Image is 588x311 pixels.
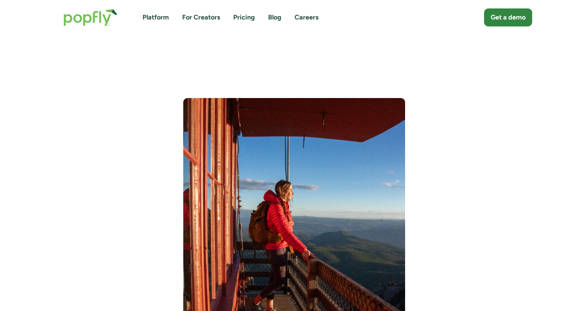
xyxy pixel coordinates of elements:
[484,8,532,26] a: Get a demo
[56,1,125,33] a: home
[491,13,526,22] div: Get a demo
[268,13,281,22] a: Blog
[233,13,255,22] a: Pricing
[143,13,169,22] a: Platform
[182,13,220,22] a: For Creators
[295,13,318,22] a: Careers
